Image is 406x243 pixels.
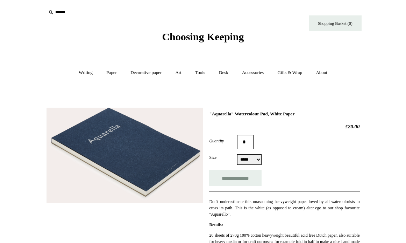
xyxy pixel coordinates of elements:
h1: "Aquarella" Watercolour Pad, White Paper [209,111,359,117]
a: Choosing Keeping [162,36,244,41]
a: Art [169,63,188,82]
a: Shopping Basket (0) [309,15,362,31]
a: Gifts & Wrap [271,63,308,82]
label: Quantity [209,138,237,144]
a: About [309,63,334,82]
a: Tools [189,63,212,82]
a: Desk [213,63,235,82]
a: Accessories [236,63,270,82]
h2: £20.00 [209,123,359,130]
img: "Aquarella" Watercolour Pad, White Paper [47,108,203,203]
a: Paper [100,63,123,82]
a: Decorative paper [124,63,168,82]
span: Choosing Keeping [162,31,244,42]
label: Size [209,154,237,161]
strong: Details: [209,222,223,227]
a: Writing [72,63,99,82]
p: Don't underestimate this unassuming heavyweight paper loved by all watercolorists to cross its pa... [209,198,359,217]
